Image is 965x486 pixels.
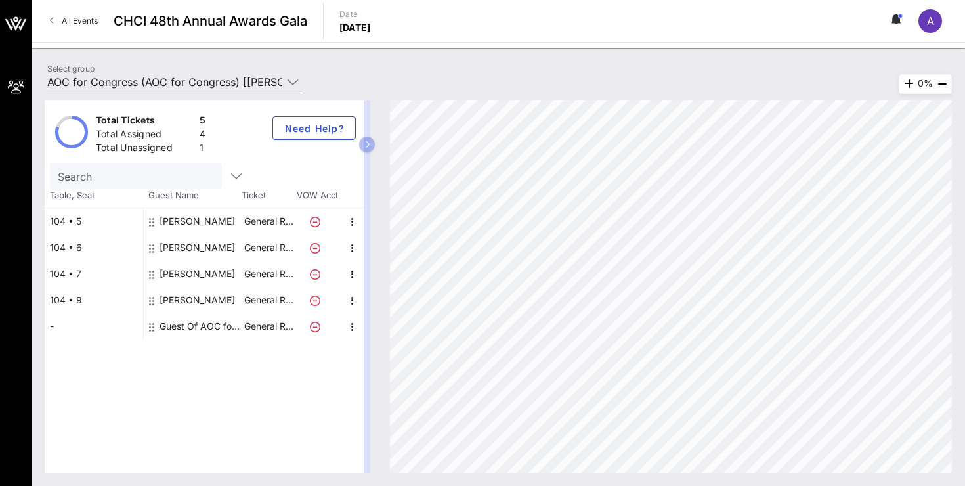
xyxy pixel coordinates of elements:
[45,287,143,313] div: 104 • 9
[45,261,143,287] div: 104 • 7
[242,261,295,287] p: General R…
[47,64,95,74] label: Select group
[200,114,205,130] div: 5
[272,116,356,140] button: Need Help?
[160,208,235,234] div: Fiorella Bini
[160,234,235,261] div: Caylinda Garcia
[339,21,371,34] p: [DATE]
[339,8,371,21] p: Date
[284,123,345,134] span: Need Help?
[242,208,295,234] p: General R…
[45,313,143,340] div: -
[927,14,934,28] span: A
[200,127,205,144] div: 4
[200,141,205,158] div: 1
[899,74,952,94] div: 0%
[242,189,294,202] span: Ticket
[96,114,194,130] div: Total Tickets
[96,127,194,144] div: Total Assigned
[160,313,242,340] div: Guest Of AOC for Congress
[918,9,942,33] div: A
[45,234,143,261] div: 104 • 6
[45,208,143,234] div: 104 • 5
[242,287,295,313] p: General R…
[96,141,194,158] div: Total Unassigned
[143,189,242,202] span: Guest Name
[242,313,295,340] p: General R…
[42,11,106,32] a: All Events
[160,261,235,287] div: Socrates Rodriguez Cruz
[45,189,143,202] span: Table, Seat
[294,189,340,202] span: VOW Acct
[114,11,307,31] span: CHCI 48th Annual Awards Gala
[242,234,295,261] p: General R…
[62,16,98,26] span: All Events
[160,287,235,313] div: Zena Wolf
